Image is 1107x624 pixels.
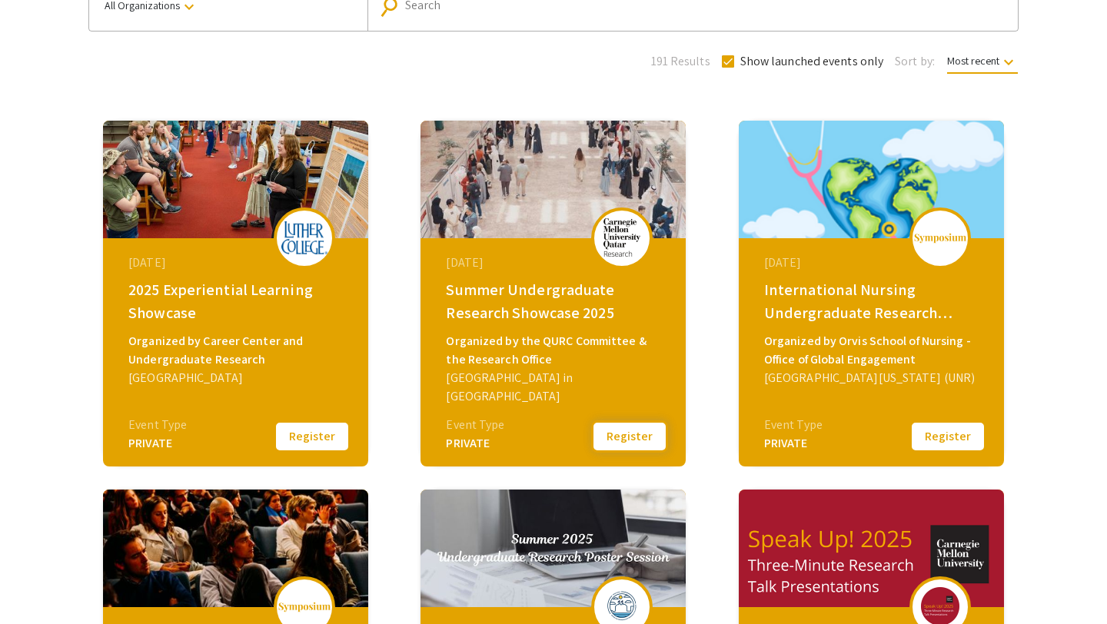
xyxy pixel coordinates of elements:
[128,332,347,369] div: Organized by Career Center and Undergraduate Research
[764,434,823,453] div: PRIVATE
[446,369,664,406] div: [GEOGRAPHIC_DATA] in [GEOGRAPHIC_DATA]
[421,121,686,238] img: summer-undergraduate-research-showcase-2025_eventCoverPhoto_d7183b__thumb.jpg
[278,602,331,612] img: logo_v2.png
[128,254,347,272] div: [DATE]
[128,416,187,434] div: Event Type
[281,221,327,254] img: 2025-experiential-learning-showcase_eventLogo_377aea_.png
[764,369,982,387] div: [GEOGRAPHIC_DATA][US_STATE] (UNR)
[421,490,686,607] img: summer-2025-undergraduate-research-poster-session_eventCoverPhoto_77f9a4__thumb.jpg
[446,332,664,369] div: Organized by the QURC Committee & the Research Office
[764,332,982,369] div: Organized by Orvis School of Nursing - Office of Global Engagement
[764,416,823,434] div: Event Type
[740,52,884,71] span: Show launched events only
[446,434,504,453] div: PRIVATE
[651,52,710,71] span: 191 Results
[913,233,967,244] img: logo_v2.png
[591,420,668,453] button: Register
[739,490,1004,607] img: speak-up-2025_eventCoverPhoto_f5af8f__thumb.png
[909,420,986,453] button: Register
[739,121,1004,238] img: global-connections-in-nursing-philippines-neva_eventCoverPhoto_3453dd__thumb.png
[103,490,368,607] img: demo-event-2025_eventCoverPhoto_e268cd__thumb.jpg
[999,53,1018,71] mat-icon: keyboard_arrow_down
[446,254,664,272] div: [DATE]
[446,278,664,324] div: Summer Undergraduate Research Showcase 2025
[128,278,347,324] div: 2025 Experiential Learning Showcase
[446,416,504,434] div: Event Type
[128,369,347,387] div: [GEOGRAPHIC_DATA]
[764,278,982,324] div: International Nursing Undergraduate Research Symposium (INURS)
[128,434,187,453] div: PRIVATE
[947,54,1018,74] span: Most recent
[764,254,982,272] div: [DATE]
[895,52,935,71] span: Sort by:
[103,121,368,238] img: 2025-experiential-learning-showcase_eventCoverPhoto_3051d9__thumb.jpg
[935,47,1030,75] button: Most recent
[274,420,351,453] button: Register
[12,555,65,612] iframe: Chat
[599,218,645,257] img: summer-undergraduate-research-showcase-2025_eventLogo_367938_.png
